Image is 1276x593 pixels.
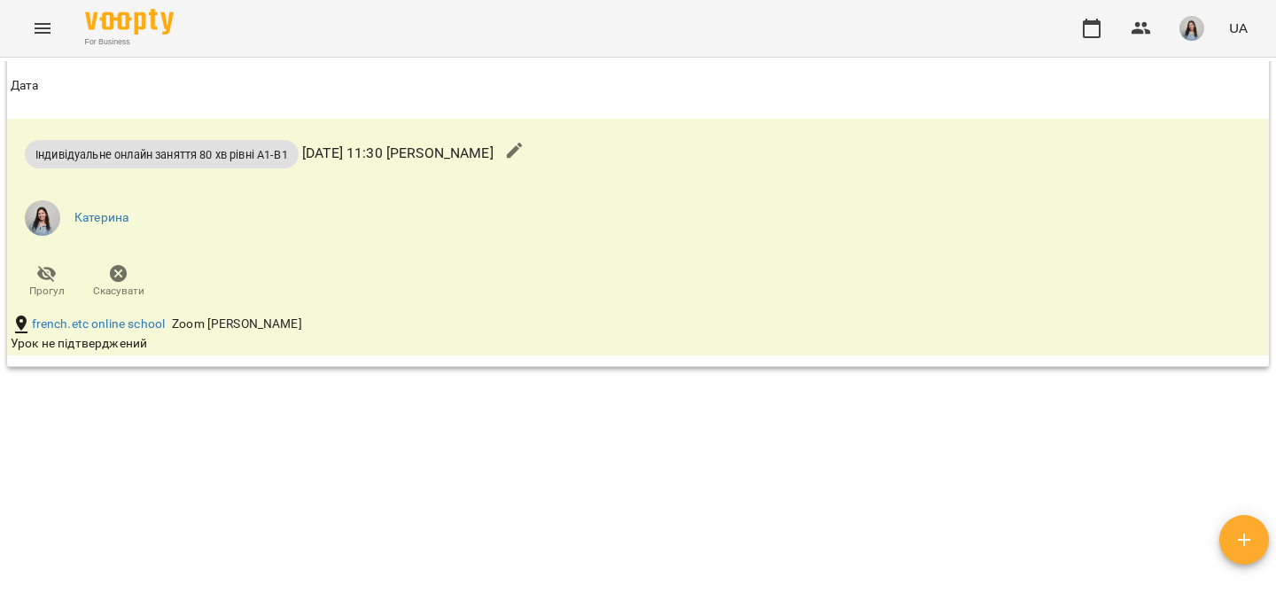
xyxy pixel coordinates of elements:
[85,9,174,35] img: Voopty Logo
[11,75,39,97] div: Sort
[11,335,844,353] div: Урок не підтверджений
[11,75,1265,97] span: Дата
[1222,12,1255,44] button: UA
[21,7,64,50] button: Menu
[82,257,154,307] button: Скасувати
[25,200,60,236] img: 00729b20cbacae7f74f09ddf478bc520.jpg
[74,209,128,227] a: Катерина
[25,140,494,168] p: [DATE] 11:30 [PERSON_NAME]
[168,312,306,337] div: Zoom [PERSON_NAME]
[11,75,39,97] div: Дата
[32,316,166,333] a: french.etc online school
[25,146,299,163] span: Індивідуальне онлайн заняття 80 хв рівні А1-В1
[1179,16,1204,41] img: 00729b20cbacae7f74f09ddf478bc520.jpg
[93,284,144,299] span: Скасувати
[1229,19,1248,37] span: UA
[85,36,174,48] span: For Business
[11,257,82,307] button: Прогул
[29,284,65,299] span: Прогул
